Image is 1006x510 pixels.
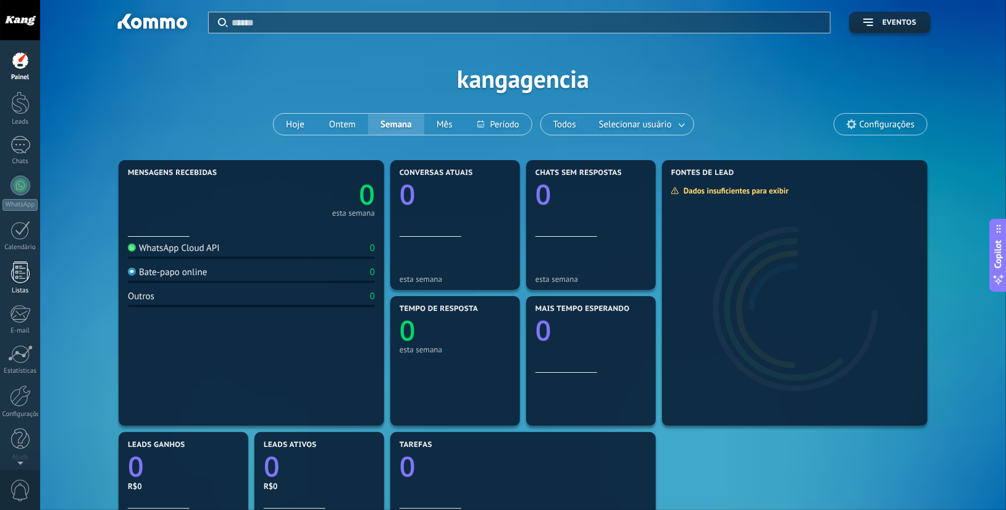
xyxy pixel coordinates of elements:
[128,169,217,177] span: Mensagens recebidas
[2,327,38,335] div: E-mail
[2,74,38,82] div: Painel
[882,19,916,27] span: Eventos
[2,410,38,419] div: Configurações
[860,119,915,130] span: Configurações
[128,291,154,302] div: Outros
[128,481,239,491] div: R$0
[370,266,375,278] div: 0
[400,312,416,350] text: 0
[251,176,375,214] a: 0
[128,441,185,449] span: Leads ganhos
[535,176,551,214] text: 0
[128,448,239,486] a: 0
[128,268,136,276] img: Bate-papo online
[535,169,622,177] span: Chats sem respostas
[332,210,375,216] div: esta semana
[849,12,931,33] button: Eventos
[535,274,647,284] div: esta semana
[264,441,317,449] span: Leads ativos
[368,114,424,135] button: Semana
[317,114,368,135] button: Ontem
[2,244,38,252] div: Calendário
[535,305,630,313] span: Mais tempo esperando
[2,367,38,375] div: Estatísticas
[541,114,589,135] button: Todos
[992,240,1005,268] span: Copilot
[264,481,375,491] div: R$0
[400,305,478,313] span: Tempo de resposta
[2,199,38,211] div: WhatsApp
[465,114,532,135] button: Período
[589,114,694,135] button: Selecionar usuário
[128,242,220,254] div: WhatsApp Cloud API
[424,114,465,135] button: Mês
[2,287,38,295] div: Listas
[400,448,647,486] a: 0
[400,441,432,449] span: Tarefas
[128,266,207,278] div: Bate-papo online
[2,158,38,166] div: Chats
[128,448,144,486] text: 0
[128,244,136,252] img: WhatsApp Cloud API
[264,448,375,486] a: 0
[2,118,38,126] div: Leads
[359,176,375,214] text: 0
[671,169,734,177] span: Fontes de lead
[274,114,317,135] button: Hoje
[400,345,511,354] div: esta semana
[597,116,674,133] span: Selecionar usuário
[400,169,473,177] span: Conversas atuais
[370,291,375,302] div: 0
[370,242,375,254] div: 0
[264,448,280,486] text: 0
[400,274,511,284] div: esta semana
[535,312,551,350] text: 0
[400,448,416,486] text: 0
[671,185,797,196] div: Dados insuficientes para exibir
[400,176,416,214] text: 0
